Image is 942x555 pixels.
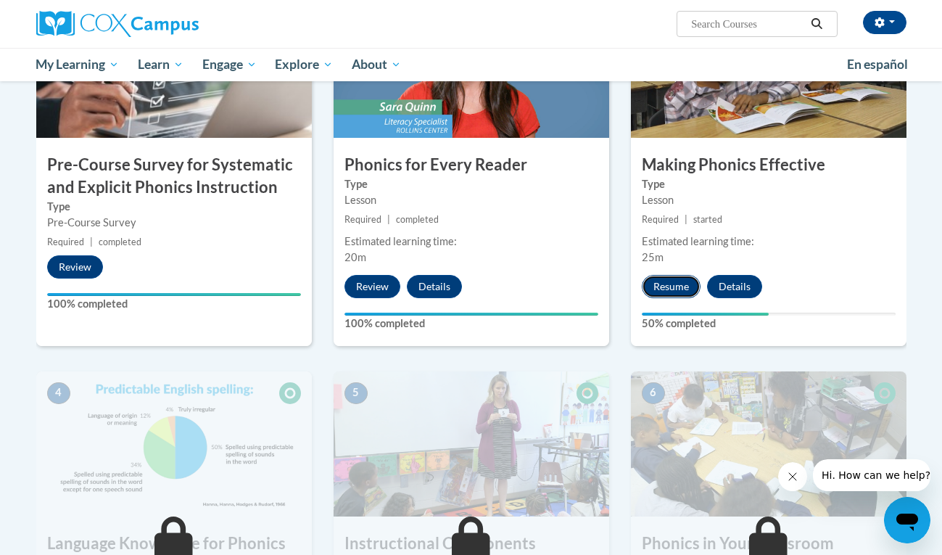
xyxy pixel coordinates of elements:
[631,371,906,517] img: Course Image
[352,56,401,73] span: About
[47,255,103,279] button: Review
[344,214,381,225] span: Required
[642,275,701,298] button: Resume
[344,251,366,263] span: 20m
[838,49,917,80] a: En español
[36,11,199,37] img: Cox Campus
[47,215,301,231] div: Pre-Course Survey
[342,48,410,81] a: About
[631,154,906,176] h3: Making Phonics Effective
[863,11,906,34] button: Account Settings
[778,462,807,491] iframe: Close message
[631,533,906,555] h3: Phonics in Your Classroom
[15,48,928,81] div: Main menu
[806,15,827,33] button: Search
[642,192,896,208] div: Lesson
[407,275,462,298] button: Details
[275,56,333,73] span: Explore
[813,459,930,491] iframe: Message from company
[690,15,806,33] input: Search Courses
[27,48,129,81] a: My Learning
[36,371,312,517] img: Course Image
[334,371,609,517] img: Course Image
[138,56,183,73] span: Learn
[642,234,896,250] div: Estimated learning time:
[128,48,193,81] a: Learn
[396,214,439,225] span: completed
[642,214,679,225] span: Required
[90,237,93,247] span: |
[99,237,141,247] span: completed
[344,313,598,316] div: Your progress
[334,154,609,176] h3: Phonics for Every Reader
[642,251,664,263] span: 25m
[847,57,908,72] span: En español
[36,56,119,73] span: My Learning
[334,533,609,555] h3: Instructional Components
[36,11,312,37] a: Cox Campus
[47,382,70,404] span: 4
[47,237,84,247] span: Required
[344,275,400,298] button: Review
[193,48,266,81] a: Engage
[642,382,665,404] span: 6
[642,313,769,316] div: Your progress
[642,316,896,332] label: 50% completed
[344,316,598,332] label: 100% completed
[693,214,722,225] span: started
[707,275,762,298] button: Details
[642,176,896,192] label: Type
[202,56,257,73] span: Engage
[47,296,301,312] label: 100% completed
[344,234,598,250] div: Estimated learning time:
[344,192,598,208] div: Lesson
[36,154,312,199] h3: Pre-Course Survey for Systematic and Explicit Phonics Instruction
[685,214,687,225] span: |
[387,214,390,225] span: |
[884,497,930,543] iframe: Button to launch messaging window
[344,176,598,192] label: Type
[265,48,342,81] a: Explore
[47,199,301,215] label: Type
[344,382,368,404] span: 5
[47,293,301,296] div: Your progress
